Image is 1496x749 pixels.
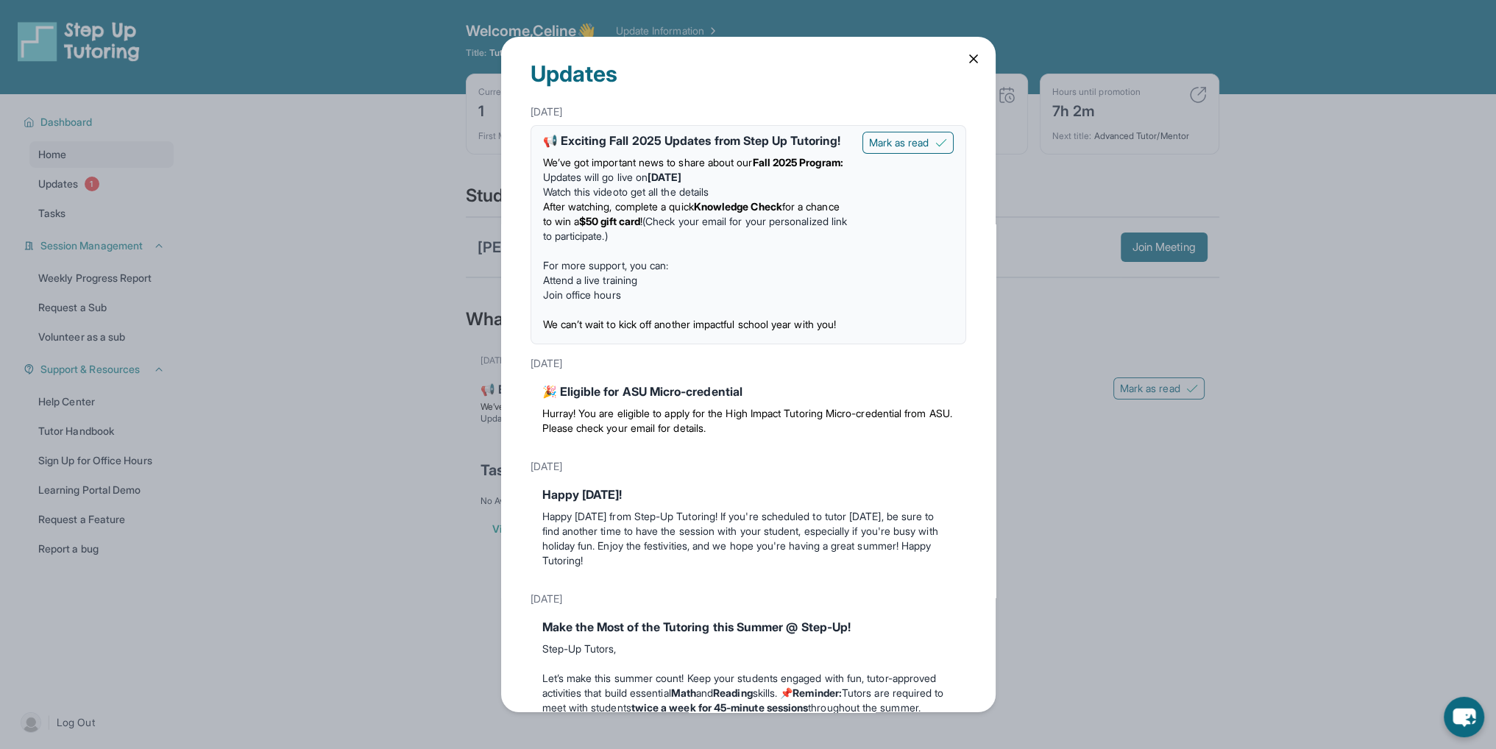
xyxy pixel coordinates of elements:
div: [DATE] [531,350,966,377]
img: Mark as read [935,137,947,149]
p: Step-Up Tutors, [542,642,954,656]
div: Updates [531,37,966,99]
strong: Fall 2025 Program: [753,156,843,168]
div: [DATE] [531,99,966,125]
p: Let’s make this summer count! Keep your students engaged with fun, tutor-approved activities that... [542,671,954,715]
a: Attend a live training [543,274,638,286]
span: After watching, complete a quick [543,200,694,213]
strong: Knowledge Check [694,200,782,213]
strong: Reading [713,686,753,699]
div: 📢 Exciting Fall 2025 Updates from Step Up Tutoring! [543,132,851,149]
li: to get all the details [543,185,851,199]
button: Mark as read [862,132,954,154]
p: For more support, you can: [543,258,851,273]
strong: [DATE] [648,171,681,183]
span: ! [640,215,642,227]
span: We can’t wait to kick off another impactful school year with you! [543,318,837,330]
span: Mark as read [869,135,929,150]
span: Hurray! You are eligible to apply for the High Impact Tutoring Micro-credential from ASU. Please ... [542,407,952,434]
p: Happy [DATE] from Step-Up Tutoring! If you're scheduled to tutor [DATE], be sure to find another ... [542,509,954,568]
strong: Reminder: [793,686,842,699]
strong: twice a week for 45-minute sessions [631,701,808,714]
div: 🎉 Eligible for ASU Micro-credential [542,383,954,400]
strong: Math [671,686,696,699]
li: Updates will go live on [543,170,851,185]
a: Watch this video [543,185,619,198]
div: Make the Most of the Tutoring this Summer @ Step-Up! [542,618,954,636]
div: [DATE] [531,453,966,480]
a: Join office hours [543,288,621,301]
div: Happy [DATE]! [542,486,954,503]
li: (Check your email for your personalized link to participate.) [543,199,851,244]
div: [DATE] [531,586,966,612]
strong: $50 gift card [579,215,640,227]
button: chat-button [1444,697,1484,737]
span: We’ve got important news to share about our [543,156,753,168]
